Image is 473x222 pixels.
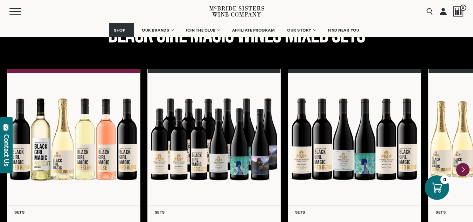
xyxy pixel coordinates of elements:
[181,23,224,37] a: JOIN THE CLUB
[114,28,126,33] span: SHOP
[137,23,178,37] a: OUR BRANDS
[109,23,134,37] a: SHOP
[232,28,275,33] span: AFFILIATE PROGRAM
[228,23,279,37] a: AFFILIATE PROGRAM
[295,210,414,214] h6: Sets
[155,210,273,214] h6: Sets
[328,28,360,33] span: FIND NEAR YOU
[186,28,216,33] span: JOIN THE CLUB
[456,163,469,176] button: Next
[283,23,320,37] a: OUR STORY
[324,23,364,37] a: FIND NEAR YOU
[440,175,449,184] div: 0
[3,134,10,166] div: Contact Us
[460,5,466,11] span: 0
[9,8,35,15] button: Mobile Menu Trigger
[142,28,169,33] span: OUR BRANDS
[14,210,133,214] h6: Sets
[287,28,312,33] span: OUR STORY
